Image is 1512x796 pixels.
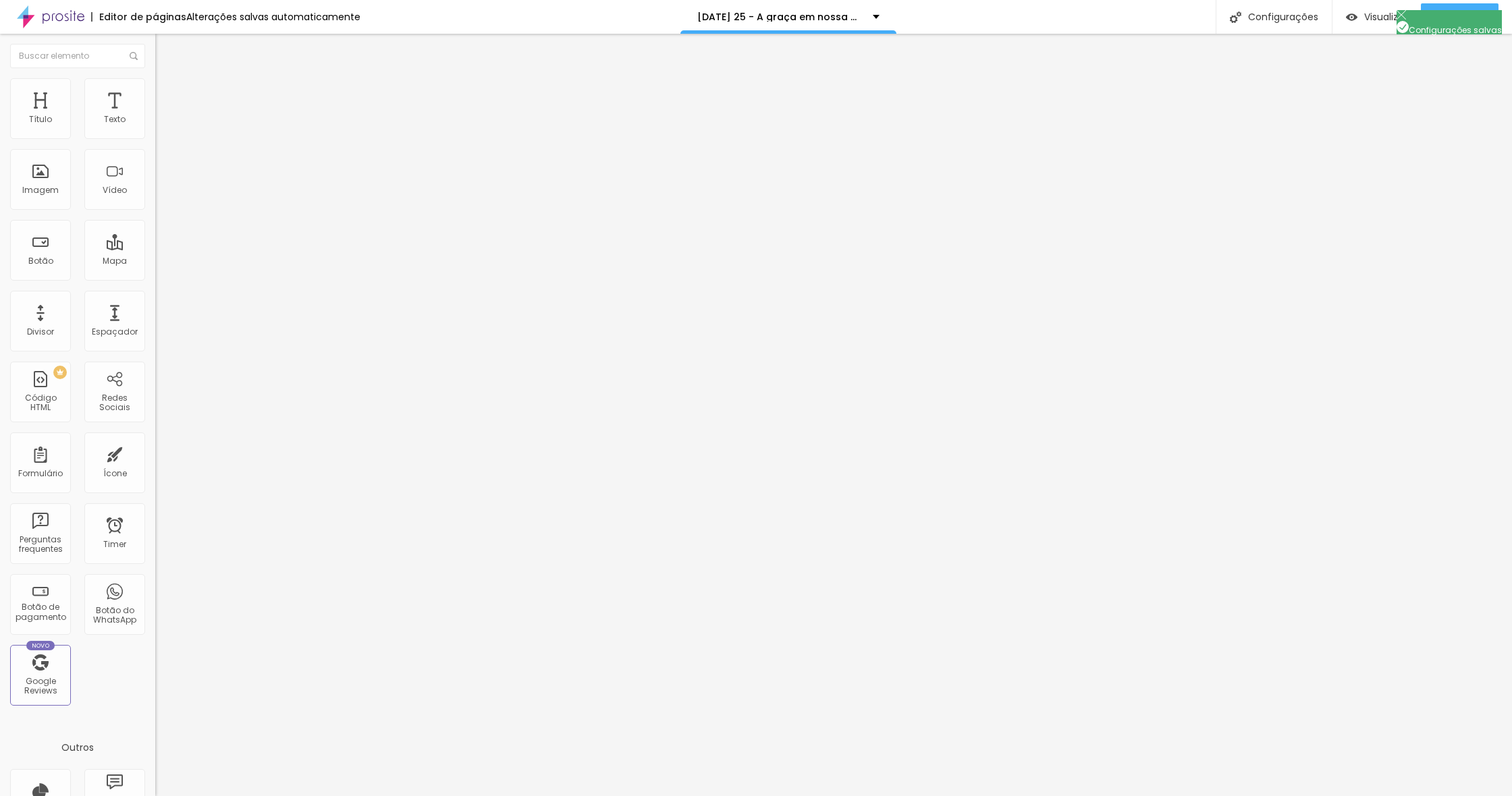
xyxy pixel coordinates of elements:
div: Código HTML [13,393,67,413]
span: Visualizar [1364,11,1407,22]
div: Divisor [27,327,54,337]
p: [DATE] 25 - A graça em nossa morada [697,12,863,22]
div: Ícone [103,469,127,478]
div: Imagem [22,186,59,195]
div: Botão de pagamento [13,602,67,622]
img: Icone [1397,10,1406,20]
img: Icone [1230,11,1241,23]
input: Buscar elemento [10,44,145,68]
div: Editor de páginas [91,12,186,22]
button: Publicar [1421,3,1498,30]
img: Icone [130,52,138,60]
div: Vídeo [103,186,127,195]
div: Alterações salvas automaticamente [186,12,360,22]
div: Botão do WhatsApp [88,606,141,625]
div: Espaçador [92,327,138,337]
iframe: Editor [155,34,1512,796]
div: Texto [104,115,126,124]
div: Redes Sociais [88,393,141,413]
div: Mapa [103,256,127,266]
span: Configurações salvas [1397,24,1502,36]
button: Visualizar [1332,3,1421,30]
div: Perguntas frequentes [13,535,67,555]
div: Formulário [18,469,63,478]
div: Google Reviews [13,677,67,696]
img: Icone [1397,21,1409,33]
div: Título [29,115,52,124]
div: Novo [26,641,55,650]
div: Timer [103,540,126,549]
img: view-1.svg [1346,11,1357,23]
div: Botão [28,256,53,266]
